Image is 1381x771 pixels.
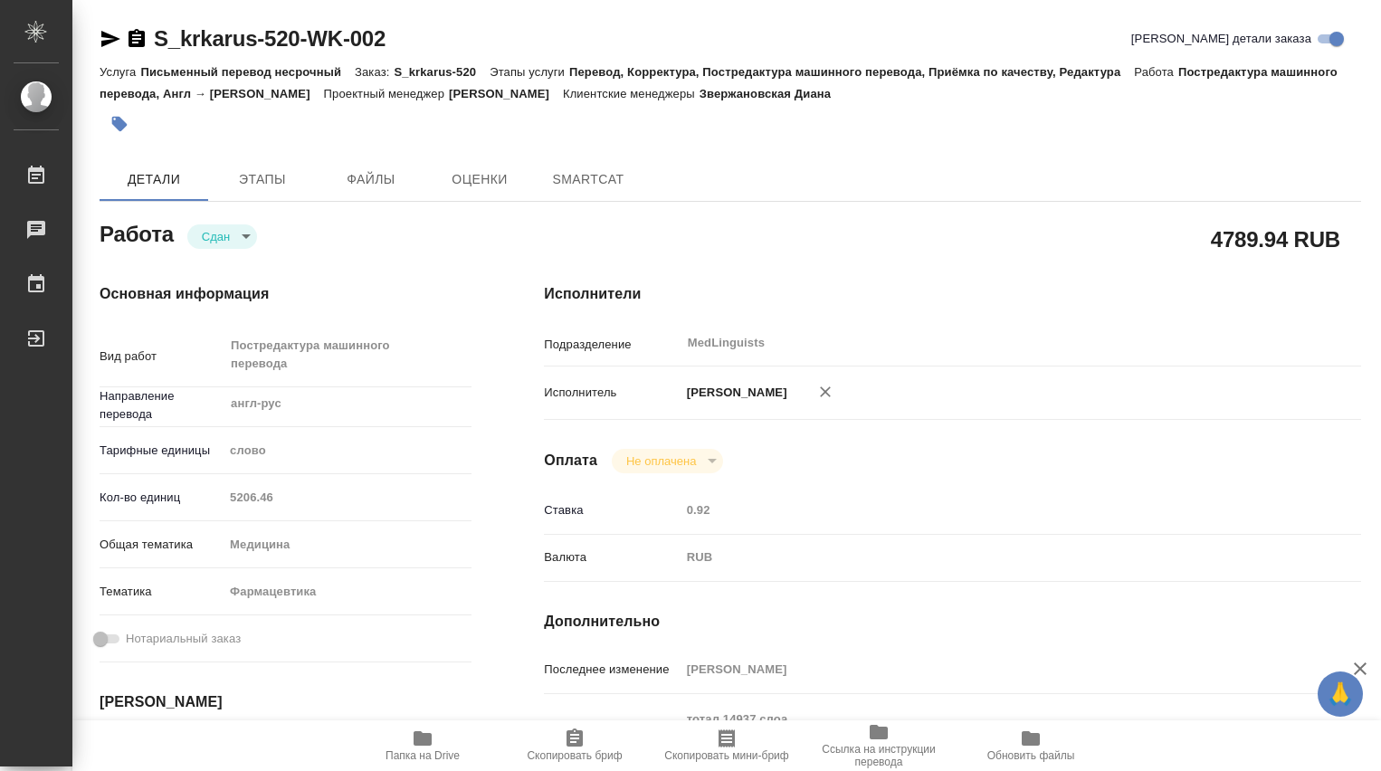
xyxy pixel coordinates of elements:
span: Детали [110,168,197,191]
span: Обновить файлы [987,749,1075,762]
button: Добавить тэг [100,104,139,144]
p: Валюта [544,548,680,566]
span: SmartCat [545,168,632,191]
span: Оценки [436,168,523,191]
p: Проектный менеджер [324,87,449,100]
span: Скопировать бриф [527,749,622,762]
span: Файлы [328,168,414,191]
h4: Основная информация [100,283,471,305]
a: S_krkarus-520-WK-002 [154,26,386,51]
p: Этапы услуги [490,65,569,79]
span: [PERSON_NAME] детали заказа [1131,30,1311,48]
span: Этапы [219,168,306,191]
p: Работа [1134,65,1178,79]
button: Скопировать ссылку для ЯМессенджера [100,28,121,50]
button: Скопировать бриф [499,720,651,771]
p: Заказ: [355,65,394,79]
input: Пустое поле [681,656,1293,682]
p: S_krkarus-520 [394,65,490,79]
span: Нотариальный заказ [126,630,241,648]
input: Пустое поле [224,484,471,510]
h2: 4789.94 RUB [1211,224,1340,254]
span: Скопировать мини-бриф [664,749,788,762]
p: Вид работ [100,347,224,366]
p: Последнее изменение [544,661,680,679]
p: Ставка [544,501,680,519]
p: Перевод, Корректура, Постредактура машинного перевода, Приёмка по качеству, Редактура [569,65,1134,79]
p: Подразделение [544,336,680,354]
button: Не оплачена [621,453,701,469]
button: Скопировать мини-бриф [651,720,803,771]
p: Клиентские менеджеры [563,87,700,100]
button: Сдан [196,229,235,244]
p: [PERSON_NAME] [449,87,563,100]
h4: Исполнители [544,283,1361,305]
p: Звержановская Диана [700,87,844,100]
textarea: тотал 14937 слоа КРКА Периндоприла аргинин - ТАД (Периндоприл), таблетки, 5 мг, 10 мг (ЕАЭС) [681,704,1293,753]
p: [PERSON_NAME] [681,384,787,402]
p: Тарифные единицы [100,442,224,460]
button: Удалить исполнителя [805,372,845,412]
p: Тематика [100,583,224,601]
p: Кол-во единиц [100,489,224,507]
button: Обновить файлы [955,720,1107,771]
h4: [PERSON_NAME] [100,691,471,713]
input: Пустое поле [681,497,1293,523]
p: Услуга [100,65,140,79]
button: Ссылка на инструкции перевода [803,720,955,771]
span: 🙏 [1325,675,1356,713]
button: Папка на Drive [347,720,499,771]
button: Скопировать ссылку [126,28,148,50]
div: Сдан [612,449,723,473]
h2: Работа [100,216,174,249]
div: слово [224,435,471,466]
span: Папка на Drive [386,749,460,762]
p: Письменный перевод несрочный [140,65,355,79]
div: Фармацевтика [224,576,471,607]
p: Общая тематика [100,536,224,554]
div: Медицина [224,529,471,560]
span: Ссылка на инструкции перевода [814,743,944,768]
button: 🙏 [1318,671,1363,717]
p: Направление перевода [100,387,224,424]
div: Сдан [187,224,257,249]
div: RUB [681,542,1293,573]
h4: Оплата [544,450,597,471]
p: Исполнитель [544,384,680,402]
h4: Дополнительно [544,611,1361,633]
